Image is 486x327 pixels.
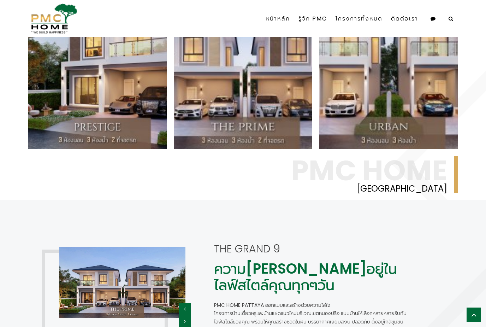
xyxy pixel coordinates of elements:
[214,261,410,293] h1: ความ[PERSON_NAME]อยู่ในไลฟ์สไตล์คุณทุกๆวัน
[331,6,387,31] a: โครงการทั้งหมด
[35,185,447,193] span: [GEOGRAPHIC_DATA]
[294,6,331,31] a: รู้จัก PMC
[28,4,77,34] img: pmc-logo
[35,156,447,185] strong: PMC Home
[296,101,302,128] a: อ่านต่อ
[261,6,294,31] a: หน้าหลัก
[441,101,448,128] a: อ่านต่อ
[387,6,422,31] a: ติดต่อเรา
[150,101,156,128] a: อ่านต่อ
[59,247,185,318] img: แบบบ้าน บ้านเดี่ยว 2 ชั้น รถ ที่จอดรถ หรู
[214,243,410,255] p: The GRAND 9
[214,302,410,309] div: PMC Home Pattaya ออกแบบและสร้างด้วยความใส่ใจ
